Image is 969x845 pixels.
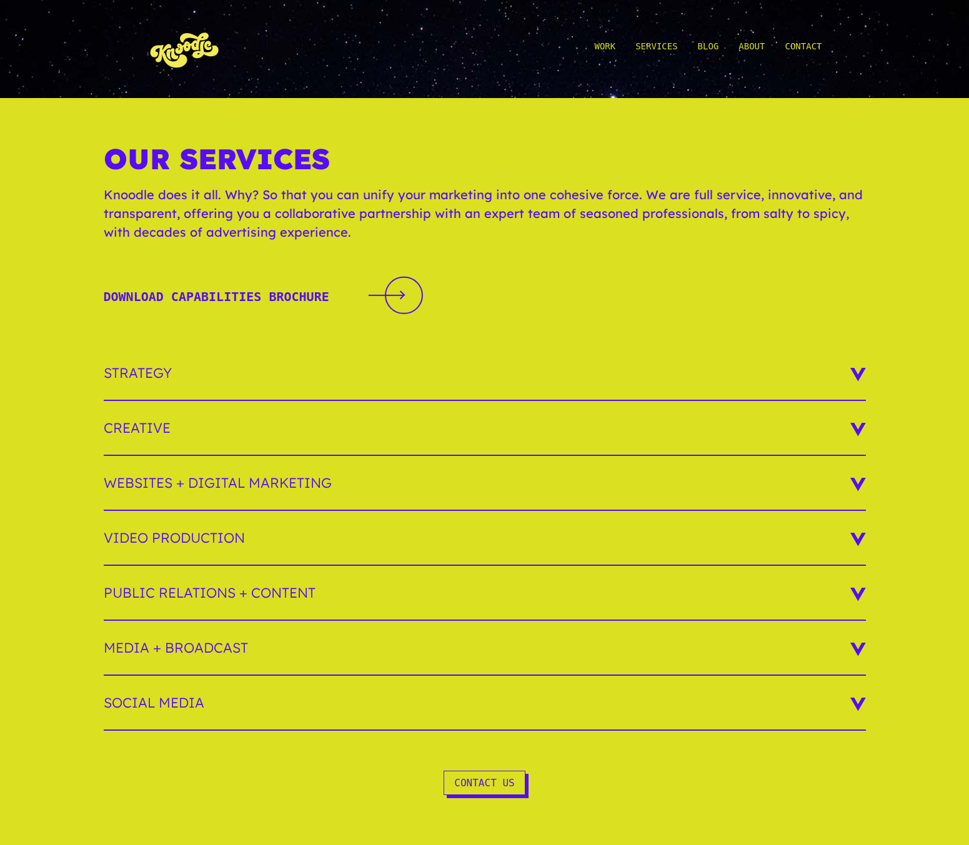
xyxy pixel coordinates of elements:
a: Contact Us [444,771,525,795]
a: Contact [785,20,822,78]
h3: Public Relations + Content [104,566,866,621]
h3: Video Production [104,511,866,566]
a: Work [594,20,615,78]
img: KnoLogo(yellow) [147,20,222,78]
a: Services [635,20,677,78]
h3: Creative [104,401,866,456]
a: Blog [698,20,719,78]
a: Download Capabilities BrochureDownload Capabilities Brochure [104,274,423,316]
h3: Websites + Digital Marketing [104,456,866,511]
h3: Social Media [104,676,866,731]
h1: Our Services [104,142,866,186]
h3: Media + Broadcast [104,621,866,676]
h3: Strategy [104,346,866,401]
a: About [738,20,765,78]
p: Knoodle does it all. Why? So that you can unify your marketing into one cohesive force. We are fu... [104,185,866,254]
